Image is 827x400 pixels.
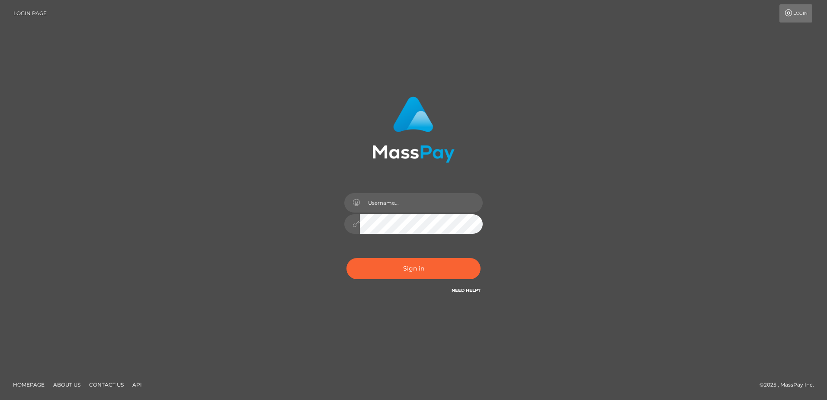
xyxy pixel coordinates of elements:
a: Need Help? [452,287,481,293]
a: About Us [50,378,84,391]
a: API [129,378,145,391]
div: © 2025 , MassPay Inc. [760,380,821,390]
input: Username... [360,193,483,213]
a: Login Page [13,4,47,23]
button: Sign in [346,258,481,279]
a: Login [779,4,812,23]
a: Contact Us [86,378,127,391]
img: MassPay Login [372,97,455,163]
a: Homepage [10,378,48,391]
